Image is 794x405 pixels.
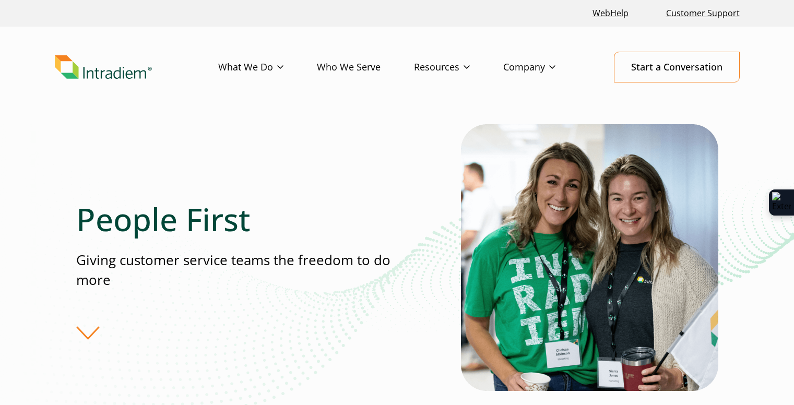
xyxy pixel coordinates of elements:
[317,52,414,82] a: Who We Serve
[76,251,397,290] p: Giving customer service teams the freedom to do more
[503,52,589,82] a: Company
[218,52,317,82] a: What We Do
[614,52,740,82] a: Start a Conversation
[588,2,633,25] a: Link opens in a new window
[55,55,152,79] img: Intradiem
[414,52,503,82] a: Resources
[55,55,218,79] a: Link to homepage of Intradiem
[76,200,397,238] h1: People First
[461,124,718,391] img: Two contact center partners from Intradiem smiling
[772,192,791,213] img: Extension Icon
[662,2,744,25] a: Customer Support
